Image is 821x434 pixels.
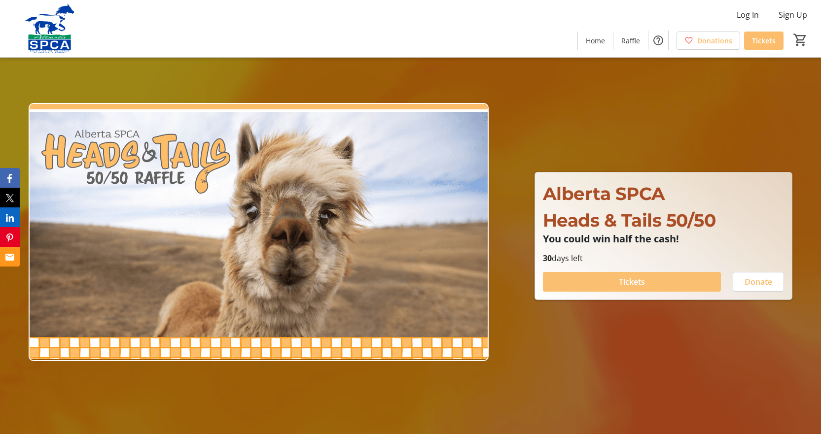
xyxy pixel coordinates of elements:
[697,35,732,46] span: Donations
[771,7,815,23] button: Sign Up
[745,276,772,288] span: Donate
[737,9,759,21] span: Log In
[729,7,767,23] button: Log In
[543,209,716,231] span: Heads & Tails 50/50
[613,32,648,50] a: Raffle
[6,4,94,53] img: Alberta SPCA's Logo
[543,183,665,204] span: Alberta SPCA
[621,35,640,46] span: Raffle
[586,35,605,46] span: Home
[733,272,784,292] button: Donate
[619,276,645,288] span: Tickets
[744,32,784,50] a: Tickets
[677,32,740,50] a: Donations
[543,234,784,244] p: You could win half the cash!
[29,103,489,362] img: Campaign CTA Media Photo
[543,252,784,264] p: days left
[543,253,552,264] span: 30
[578,32,613,50] a: Home
[752,35,776,46] span: Tickets
[543,272,721,292] button: Tickets
[648,31,668,50] button: Help
[791,31,809,49] button: Cart
[779,9,807,21] span: Sign Up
